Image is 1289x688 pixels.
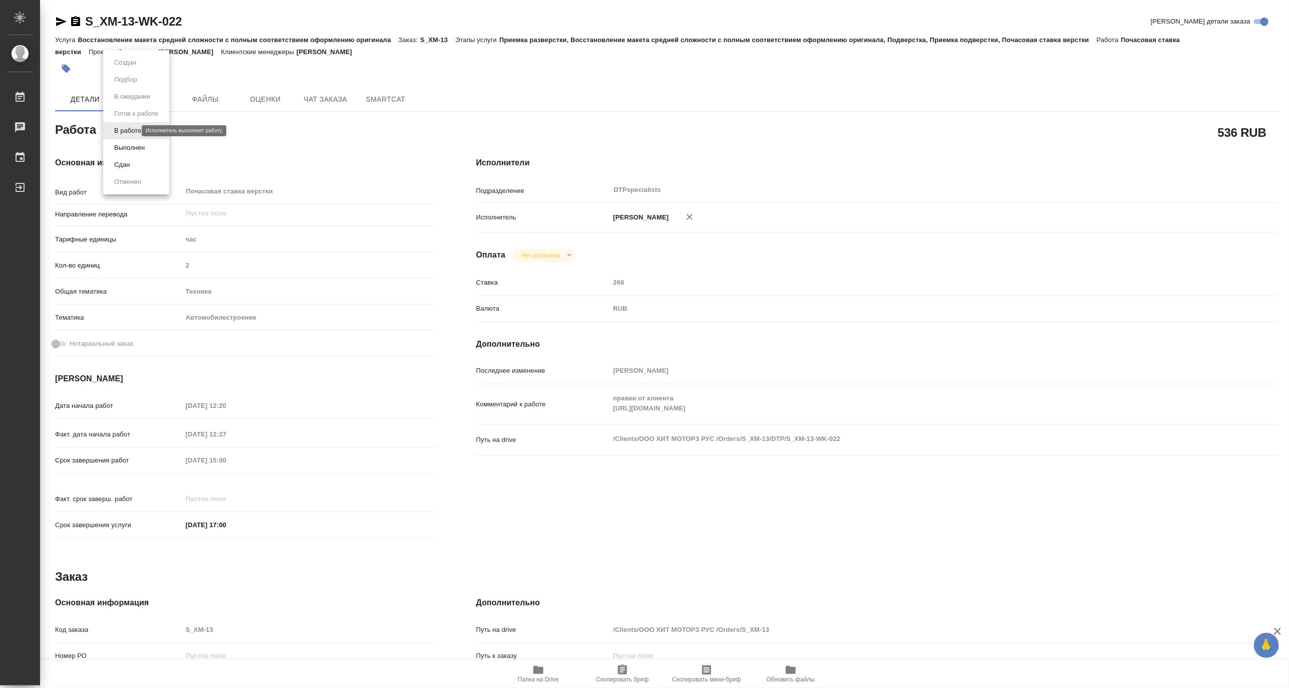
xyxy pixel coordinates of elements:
[111,108,161,119] button: Готов к работе
[111,74,140,85] button: Подбор
[111,91,153,102] button: В ожидании
[111,159,133,170] button: Сдан
[111,125,144,136] button: В работе
[111,176,144,187] button: Отменен
[111,142,148,153] button: Выполнен
[111,57,139,68] button: Создан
